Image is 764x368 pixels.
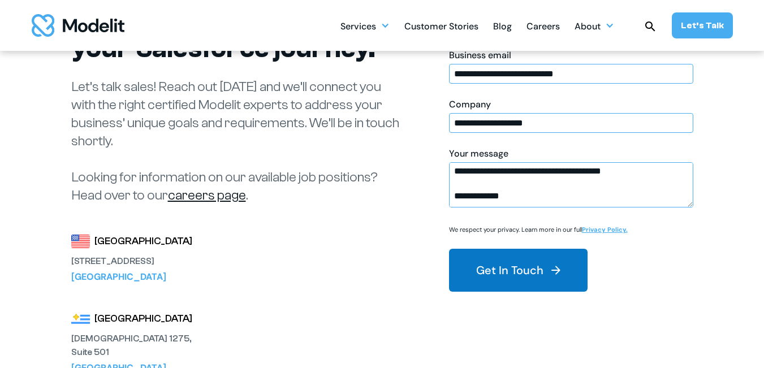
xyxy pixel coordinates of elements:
div: [DEMOGRAPHIC_DATA] 1275, Suite 501 [71,332,196,359]
div: Your message [449,148,693,160]
a: home [32,14,124,37]
div: Business email [449,49,693,62]
div: [STREET_ADDRESS] [71,254,196,268]
div: Careers [526,16,560,38]
a: Customer Stories [404,15,478,37]
a: Blog [493,15,512,37]
a: careers page [168,188,246,203]
a: Privacy Policy. [582,226,628,233]
div: Customer Stories [404,16,478,38]
div: Let’s Talk [681,19,724,32]
div: [GEOGRAPHIC_DATA] [94,233,192,249]
p: Let’s talk sales! Reach out [DATE] and we’ll connect you with the right certified Modelit experts... [71,78,405,205]
div: Blog [493,16,512,38]
p: We respect your privacy. Learn more in our full [449,226,628,234]
div: Services [340,16,376,38]
div: Company [449,98,693,111]
div: [GEOGRAPHIC_DATA] [71,270,196,284]
a: Let’s Talk [672,12,733,38]
div: About [575,16,601,38]
a: Careers [526,15,560,37]
div: [GEOGRAPHIC_DATA] [94,311,192,327]
div: Services [340,15,390,37]
img: modelit logo [32,14,124,37]
div: Get In Touch [476,262,543,278]
button: Get In Touch [449,249,588,292]
div: About [575,15,614,37]
img: arrow right [549,263,563,277]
